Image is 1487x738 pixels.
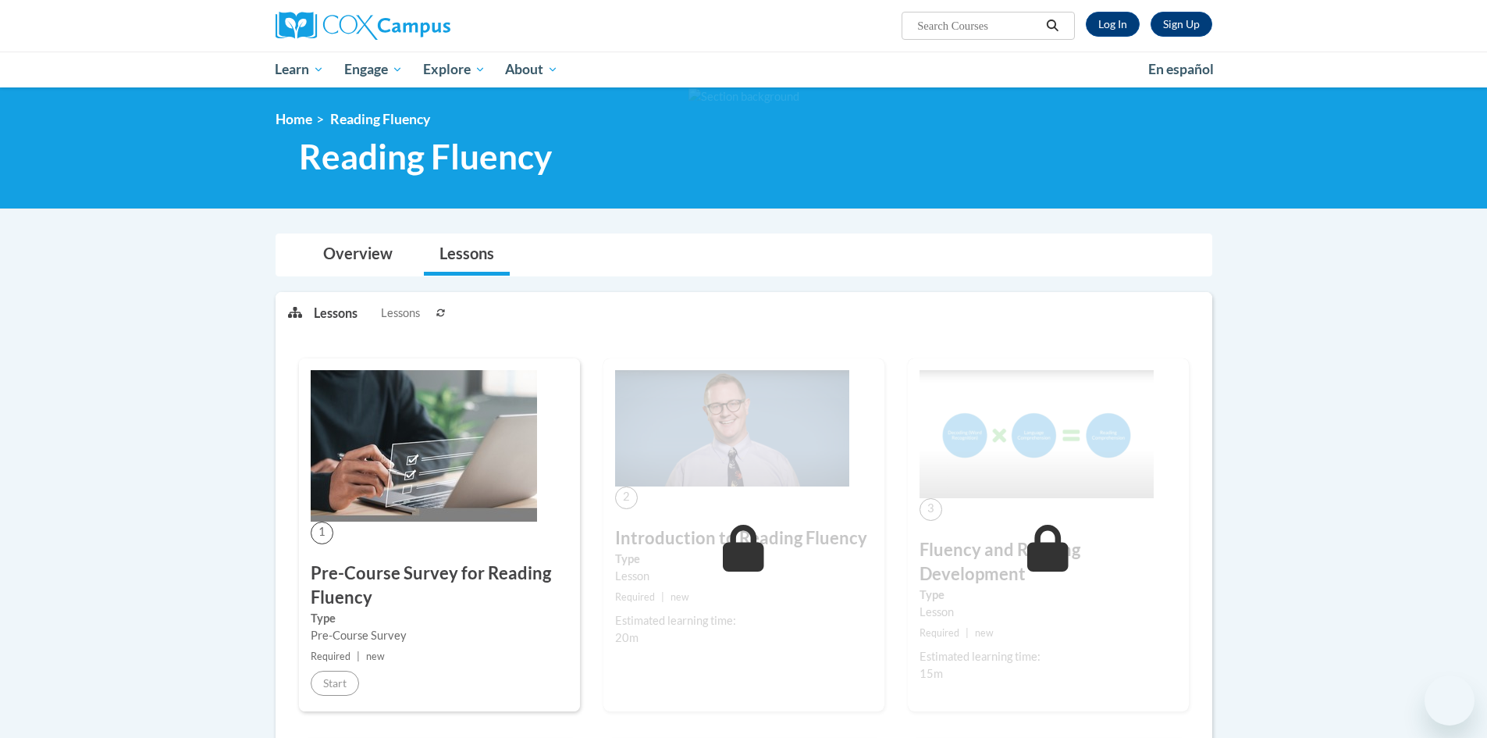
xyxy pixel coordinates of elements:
[357,651,360,662] span: |
[671,591,689,603] span: new
[966,627,969,639] span: |
[920,538,1177,586] h3: Fluency and Reading Development
[311,370,537,522] img: Course Image
[423,60,486,79] span: Explore
[920,604,1177,621] div: Lesson
[505,60,558,79] span: About
[1151,12,1212,37] a: Register
[330,111,430,127] span: Reading Fluency
[311,522,333,544] span: 1
[688,88,799,105] img: Section background
[920,370,1154,498] img: Course Image
[920,498,942,521] span: 3
[1041,16,1064,35] button: Search
[615,568,873,585] div: Lesson
[275,60,324,79] span: Learn
[661,591,664,603] span: |
[615,370,849,487] img: Course Image
[308,234,408,276] a: Overview
[920,627,959,639] span: Required
[311,610,568,627] label: Type
[311,651,350,662] span: Required
[920,667,943,680] span: 15m
[252,52,1236,87] div: Main menu
[615,526,873,551] h3: Introduction to Reading Fluency
[366,651,385,662] span: new
[381,305,420,322] span: Lessons
[299,136,552,177] span: Reading Fluency
[615,591,655,603] span: Required
[276,111,312,127] a: Home
[311,671,359,696] button: Start
[615,487,638,509] span: 2
[920,648,1177,665] div: Estimated learning time:
[920,586,1177,604] label: Type
[311,627,568,644] div: Pre-Course Survey
[615,612,873,629] div: Estimated learning time:
[615,631,639,644] span: 20m
[1138,53,1224,86] a: En español
[311,562,568,610] h3: Pre-Course Survey for Reading Fluency
[975,627,994,639] span: new
[413,52,496,87] a: Explore
[276,12,450,40] img: Cox Campus
[1086,12,1140,37] a: Log In
[344,60,403,79] span: Engage
[495,52,568,87] a: About
[424,234,510,276] a: Lessons
[276,12,572,40] a: Cox Campus
[916,16,1041,35] input: Search Courses
[1425,676,1475,726] iframe: Button to launch messaging window
[615,551,873,568] label: Type
[1148,61,1214,77] span: En español
[265,52,335,87] a: Learn
[334,52,413,87] a: Engage
[314,305,358,322] p: Lessons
